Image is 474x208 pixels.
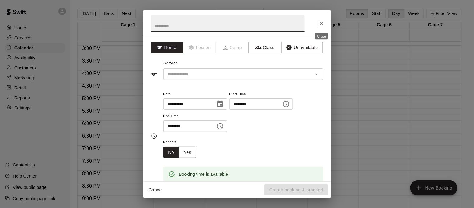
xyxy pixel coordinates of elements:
button: Choose date, selected date is Sep 3, 2025 [214,98,227,110]
button: No [163,147,179,158]
span: Service [163,61,178,65]
button: Choose time, selected time is 3:15 PM [280,98,292,110]
div: Booking time is available [179,169,228,180]
button: Yes [179,147,196,158]
span: Repeats [163,138,202,147]
button: Class [248,42,281,53]
span: Start Time [229,90,293,99]
button: Open [312,70,321,79]
div: Close [315,33,329,39]
div: outlined button group [163,147,197,158]
svg: Service [151,71,157,77]
span: End Time [163,112,227,121]
button: Choose time, selected time is 3:45 PM [214,120,227,133]
span: Date [163,90,227,99]
span: Lessons must be created in the Services page first [183,42,216,53]
button: Cancel [146,184,166,196]
svg: Timing [151,133,157,139]
button: Rental [151,42,184,53]
button: Unavailable [281,42,323,53]
span: Camps can only be created in the Services page [216,42,249,53]
button: Close [316,18,327,29]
